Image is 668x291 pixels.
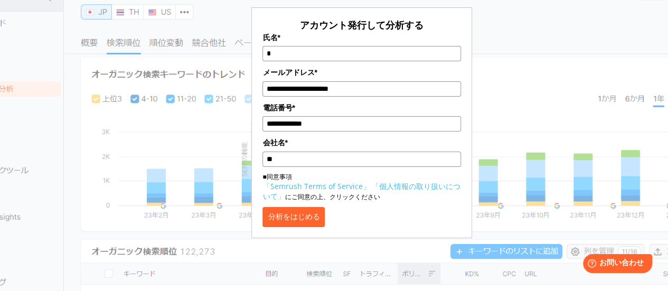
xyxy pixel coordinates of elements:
[262,102,460,114] label: 電話番号*
[574,250,656,279] iframe: Help widget launcher
[300,18,424,31] span: アカウント発行して分析する
[262,172,460,202] p: ■同意事項 にご同意の上、クリックください
[262,207,325,227] button: 分析をはじめる
[262,181,460,201] a: 「個人情報の取り扱いについて」
[262,67,460,78] label: メールアドレス*
[262,181,370,191] a: 「Semrush Terms of Service」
